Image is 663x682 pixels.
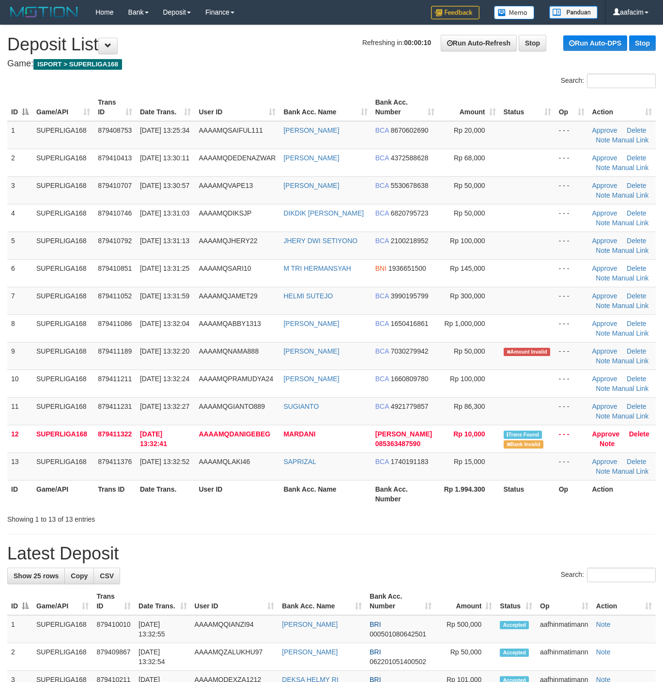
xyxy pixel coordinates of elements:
td: 1 [7,615,32,643]
span: [DATE] 13:32:04 [140,320,189,327]
th: Amount: activate to sort column ascending [438,93,499,121]
span: BCA [375,320,389,327]
span: Copy [71,572,88,580]
span: [DATE] 13:25:34 [140,126,189,134]
a: MARDANI [283,430,315,438]
span: Copy 4921779857 to clipboard [391,403,429,410]
span: AAAAMQABBY1313 [199,320,261,327]
td: Rp 50,000 [435,643,496,671]
td: - - - [555,149,588,176]
strong: 00:00:10 [404,39,431,46]
a: Manual Link [612,302,649,310]
a: Manual Link [612,467,649,475]
img: panduan.png [549,6,598,19]
span: Refreshing in: [362,39,431,46]
a: HELMI SUTEJO [283,292,333,300]
span: AAAAMQPRAMUDYA24 [199,375,273,383]
a: Approve [592,154,617,162]
h4: Game: [7,59,656,69]
span: Rp 50,000 [454,209,485,217]
span: Copy 085363487590 to clipboard [375,440,420,448]
input: Search: [587,568,656,582]
td: SUPERLIGA168 [32,370,94,397]
span: Similar transaction found [504,431,542,439]
a: Copy [64,568,94,584]
span: Rp 1,000,000 [444,320,485,327]
a: Note [600,440,615,448]
span: Copy 3990195799 to clipboard [391,292,429,300]
a: Manual Link [612,274,649,282]
span: Rp 100,000 [450,237,485,245]
span: AAAAMQGIANTO889 [199,403,265,410]
th: Op: activate to sort column ascending [555,93,588,121]
span: BCA [375,237,389,245]
a: [PERSON_NAME] [283,126,339,134]
td: 7 [7,287,32,314]
td: 879409867 [93,643,135,671]
span: Copy 7030279942 to clipboard [391,347,429,355]
a: Delete [627,237,646,245]
th: Date Trans.: activate to sort column ascending [136,93,195,121]
a: Delete [627,264,646,272]
span: BCA [375,182,389,189]
td: 879410010 [93,615,135,643]
span: AAAAMQSAIFUL111 [199,126,262,134]
span: CSV [100,572,114,580]
span: Bank is not match [504,440,543,449]
a: Delete [627,320,646,327]
th: Bank Acc. Number: activate to sort column ascending [366,588,435,615]
span: BCA [375,347,389,355]
span: BCA [375,292,389,300]
span: AAAAMQNAMA888 [199,347,259,355]
span: 879411052 [98,292,132,300]
td: - - - [555,370,588,397]
a: Approve [592,430,620,438]
a: Note [596,302,610,310]
a: Note [596,247,610,254]
a: Approve [592,375,617,383]
td: - - - [555,232,588,259]
span: Show 25 rows [14,572,59,580]
a: Note [596,385,610,392]
th: Action [588,480,656,508]
span: 879408753 [98,126,132,134]
span: 879411376 [98,458,132,465]
img: MOTION_logo.png [7,5,81,19]
a: Note [596,329,610,337]
th: Action: activate to sort column ascending [588,93,656,121]
span: Copy 062201051400502 to clipboard [370,658,426,666]
td: SUPERLIGA168 [32,397,94,425]
th: Trans ID [94,480,136,508]
span: Copy 5530678638 to clipboard [391,182,429,189]
td: 12 [7,425,32,452]
span: AAAAMQDIKSJP [199,209,251,217]
td: SUPERLIGA168 [32,452,94,480]
span: 879410851 [98,264,132,272]
img: Button%20Memo.svg [494,6,535,19]
a: Manual Link [612,164,649,171]
span: 879411211 [98,375,132,383]
th: Game/API: activate to sort column ascending [32,588,93,615]
a: M TRI HERMANSYAH [283,264,351,272]
td: SUPERLIGA168 [32,121,94,149]
a: CSV [93,568,120,584]
a: Note [596,274,610,282]
a: Run Auto-Refresh [441,35,517,51]
td: AAAAMQQIANZI94 [191,615,278,643]
td: AAAAMQZALUKHU97 [191,643,278,671]
span: BCA [375,375,389,383]
a: Approve [592,237,617,245]
th: ID: activate to sort column descending [7,588,32,615]
td: - - - [555,204,588,232]
span: [DATE] 13:31:03 [140,209,189,217]
a: Note [596,164,610,171]
span: 879411231 [98,403,132,410]
a: Note [596,412,610,420]
td: - - - [555,259,588,287]
td: 13 [7,452,32,480]
a: Approve [592,209,617,217]
th: Date Trans. [136,480,195,508]
span: [DATE] 13:32:27 [140,403,189,410]
a: Approve [592,182,617,189]
span: ISPORT > SUPERLIGA168 [33,59,122,70]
